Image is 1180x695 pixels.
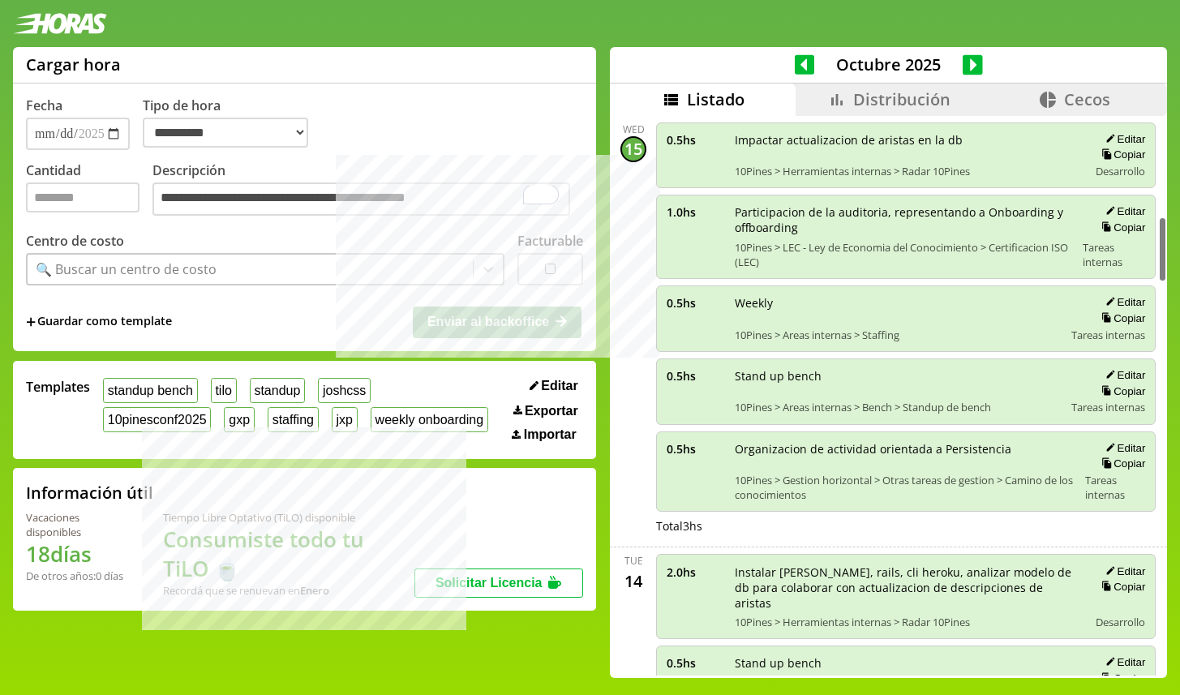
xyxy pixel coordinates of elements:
button: Editar [1101,655,1145,669]
select: Tipo de hora [143,118,308,148]
button: Editar [1101,295,1145,309]
label: Tipo de hora [143,97,321,150]
div: Tiempo Libre Optativo (TiLO) disponible [163,510,414,525]
span: + [26,313,36,331]
div: 🔍 Buscar un centro de costo [36,260,217,278]
button: gxp [224,407,254,432]
span: +Guardar como template [26,313,172,331]
span: Desarrollo [1096,615,1145,629]
h1: Consumiste todo tu TiLO 🍵 [163,525,414,583]
div: Tue [624,554,643,568]
textarea: To enrich screen reader interactions, please activate Accessibility in Grammarly extension settings [152,182,570,217]
span: Tareas internas [1071,400,1145,414]
button: tilo [211,378,237,403]
button: Editar [1101,132,1145,146]
button: Editar [525,378,583,394]
button: standup [250,378,306,403]
label: Descripción [152,161,583,221]
span: Templates [26,378,90,396]
span: Editar [541,379,577,393]
button: standup bench [103,378,198,403]
label: Cantidad [26,161,152,221]
h1: Cargar hora [26,54,121,75]
label: Centro de costo [26,232,124,250]
button: staffing [268,407,319,432]
span: Solicitar Licencia [436,576,543,590]
button: Copiar [1096,221,1145,234]
span: 0.5 hs [667,132,723,148]
span: 2.0 hs [667,564,723,580]
input: Cantidad [26,182,139,212]
button: Exportar [508,403,583,419]
h2: Información útil [26,482,153,504]
b: Enero [300,583,329,598]
button: Copiar [1096,671,1145,685]
span: 0.5 hs [667,368,723,384]
label: Fecha [26,97,62,114]
span: Cecos [1064,88,1110,110]
span: Listado [687,88,744,110]
span: 10Pines > Herramientas internas > Radar 10Pines [735,164,1077,178]
span: Octubre 2025 [814,54,963,75]
div: Wed [623,122,645,136]
span: 10Pines > Areas internas > Staffing [735,328,1060,342]
span: Instalar [PERSON_NAME], rails, cli heroku, analizar modelo de db para colaborar con actualizacion... [735,564,1077,611]
span: Participacion de la auditoria, representando a Onboarding y offboarding [735,204,1071,235]
div: scrollable content [610,116,1167,676]
span: Tareas internas [1083,240,1146,269]
button: Editar [1101,204,1145,218]
h1: 18 días [26,539,124,568]
button: Copiar [1096,148,1145,161]
button: jxp [332,407,358,432]
span: 0.5 hs [667,295,723,311]
button: Editar [1101,441,1145,455]
span: 10Pines > Gestion horizontal > Otras tareas de gestion > Camino de los conocimientos [735,473,1074,502]
span: 0.5 hs [667,441,723,457]
button: Copiar [1096,311,1145,325]
label: Facturable [517,232,583,250]
div: Total 3 hs [656,518,1156,534]
button: Copiar [1096,580,1145,594]
div: 15 [620,136,646,162]
button: Copiar [1096,384,1145,398]
span: Desarrollo [1096,164,1145,178]
button: Copiar [1096,457,1145,470]
button: weekly onboarding [371,407,488,432]
button: 10pinesconf2025 [103,407,211,432]
span: 10Pines > Herramientas internas > Radar 10Pines [735,615,1077,629]
span: 0.5 hs [667,655,723,671]
span: Tareas internas [1085,473,1146,502]
span: 10Pines > LEC - Ley de Economia del Conocimiento > Certificacion ISO (LEC) [735,240,1071,269]
button: Editar [1101,368,1145,382]
img: logotipo [13,13,107,34]
div: 14 [620,568,646,594]
div: De otros años: 0 días [26,568,124,583]
span: 1.0 hs [667,204,723,220]
span: Tareas internas [1071,328,1145,342]
span: 10Pines > Areas internas > Bench > Standup de bench [735,400,1060,414]
span: Exportar [525,404,578,418]
span: Organizacion de actividad orientada a Persistencia [735,441,1074,457]
div: Recordá que se renuevan en [163,583,414,598]
span: Stand up bench [735,368,1060,384]
span: Stand up bench [735,655,1060,671]
div: Vacaciones disponibles [26,510,124,539]
span: Weekly [735,295,1060,311]
span: Impactar actualizacion de aristas en la db [735,132,1077,148]
button: joshcss [318,378,371,403]
span: Importar [524,427,577,442]
button: Editar [1101,564,1145,578]
button: Solicitar Licencia [414,568,583,598]
span: Distribución [853,88,950,110]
